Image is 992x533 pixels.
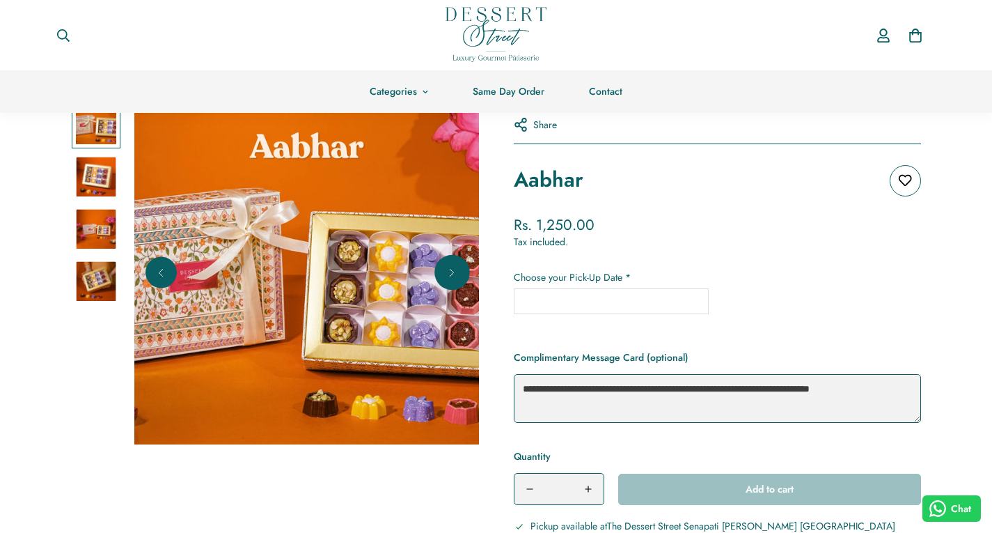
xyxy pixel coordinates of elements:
button: Search [45,20,81,51]
label: Quantity [514,448,604,465]
button: Chat [922,495,982,522]
span: The Dessert Street Senapati [PERSON_NAME] [GEOGRAPHIC_DATA] [607,519,895,533]
button: Decrease quantity of Aabhar by one [514,474,545,504]
button: Increase quantity of Aabhar by one [573,474,604,504]
span: Chat [951,502,971,516]
button: Previous [145,257,177,288]
label: Complimentary Message Card (optional) [514,349,688,366]
a: Same Day Order [450,70,567,113]
div: Tax included. [514,235,921,249]
span: Share [533,118,557,132]
label: Choose your Pick-Up Date * [514,270,921,285]
input: Product quantity [545,474,573,504]
img: Dessert Street [446,7,546,62]
h1: Aabhar [514,165,583,194]
span: Rs. 1,250.00 [514,215,595,235]
a: Categories [347,70,450,113]
button: Next [436,257,468,288]
button: Add to wishlist [890,165,921,196]
a: 0 [899,20,931,52]
a: Contact [567,70,645,113]
a: Account [867,15,899,56]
